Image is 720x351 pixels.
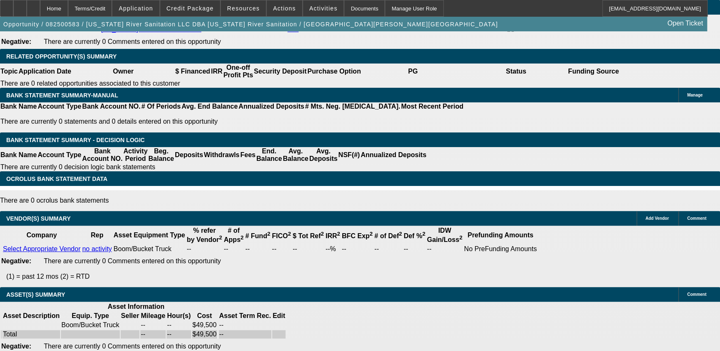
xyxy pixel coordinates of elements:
span: RELATED OPPORTUNITY(S) SUMMARY [6,53,116,60]
span: Add Vendor [645,216,669,221]
span: Manage [687,93,702,97]
th: Annualized Deposits [360,147,427,163]
th: Bank Account NO. [82,102,141,111]
b: $ Tot Ref [293,232,324,239]
sup: 2 [422,231,425,237]
span: Application [119,5,153,12]
sup: 2 [321,231,323,237]
th: Edit [272,312,285,320]
th: Application Date [18,64,71,79]
td: -- [341,245,373,253]
span: VENDOR(S) SUMMARY [6,215,71,222]
th: Beg. Balance [148,147,174,163]
b: # of Def [374,232,402,239]
td: Boom/Bucket Truck [113,245,185,253]
th: Asset Term Recommendation [219,312,271,320]
th: # Of Periods [141,102,181,111]
b: Negative: [1,257,31,265]
th: Funding Source [568,64,619,79]
b: Asset Term Rec. [219,312,271,319]
td: -- [403,245,426,253]
a: no activity [82,245,112,252]
th: Bank Account NO. [82,147,123,163]
b: Cost [197,312,212,319]
button: Application [112,0,159,16]
sup: 2 [399,231,402,237]
th: Account Type [37,147,82,163]
th: Most Recent Period [401,102,464,111]
div: No PreFunding Amounts [464,245,537,253]
th: Owner [72,64,175,79]
th: Activity Period [123,147,148,163]
th: Avg. Deposits [309,147,338,163]
b: Hour(s) [167,312,191,319]
span: OCROLUS BANK STATEMENT DATA [6,175,107,182]
b: Def % [404,232,425,239]
b: FICO [272,232,291,239]
b: Asset Equipment Type [114,231,185,239]
b: IDW Gain/Loss [427,227,462,243]
sup: 2 [240,234,243,241]
td: --% [325,245,341,253]
td: -- [186,245,222,253]
th: End. Balance [256,147,282,163]
b: # of Apps [224,227,243,243]
span: Bank Statement Summary - Decision Logic [6,137,145,143]
td: -- [140,330,166,338]
b: % refer by Vendor [187,227,222,243]
b: Negative: [1,343,31,350]
th: # Mts. Neg. [MEDICAL_DATA]. [305,102,401,111]
p: There are currently 0 statements and 0 details entered on this opportunity [0,118,463,125]
b: Mileage [141,312,165,319]
span: Actions [273,5,296,12]
th: NSF(#) [338,147,360,163]
th: Security Deposit [253,64,307,79]
th: Purchase Option [307,64,361,79]
th: $ Financed [175,64,211,79]
b: Asset Information [108,303,164,310]
th: Deposits [174,147,204,163]
span: Credit Package [167,5,214,12]
sup: 2 [369,231,372,237]
th: Avg. End Balance [181,102,238,111]
th: Annualized Deposits [238,102,304,111]
td: -- [167,330,191,338]
td: $49,500 [192,321,217,329]
a: Open Ticket [664,16,706,31]
th: Fees [240,147,256,163]
b: Seller [121,312,139,319]
td: -- [223,245,244,253]
b: Rep [91,231,103,239]
b: Asset Description [3,312,60,319]
th: Withdrawls [203,147,240,163]
b: Prefunding Amounts [467,231,533,239]
b: # Fund [245,232,270,239]
b: BFC Exp [342,232,373,239]
sup: 2 [267,231,270,237]
b: Negative: [1,38,31,45]
sup: 2 [459,234,462,241]
span: There are currently 0 Comments entered on this opportunity [44,343,221,350]
span: BANK STATEMENT SUMMARY-MANUAL [6,92,118,99]
sup: 2 [219,234,222,241]
span: ASSET(S) SUMMARY [6,291,65,298]
th: Avg. Balance [282,147,308,163]
th: Status [465,64,568,79]
button: Credit Package [160,0,220,16]
div: Total [3,331,60,338]
sup: 2 [337,231,340,237]
td: -- [219,330,271,338]
td: -- [140,321,166,329]
p: (1) = past 12 mos (2) = RTD [6,273,720,280]
th: Account Type [37,102,82,111]
a: Select Appropriate Vendor [3,245,81,252]
td: -- [219,321,271,329]
button: Resources [221,0,266,16]
td: Boom/Bucket Truck [61,321,120,329]
b: Company [27,231,57,239]
th: One-off Profit Pts [223,64,253,79]
span: Comment [687,216,706,221]
sup: 2 [288,231,291,237]
td: $49,500 [192,330,217,338]
td: -- [427,245,463,253]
